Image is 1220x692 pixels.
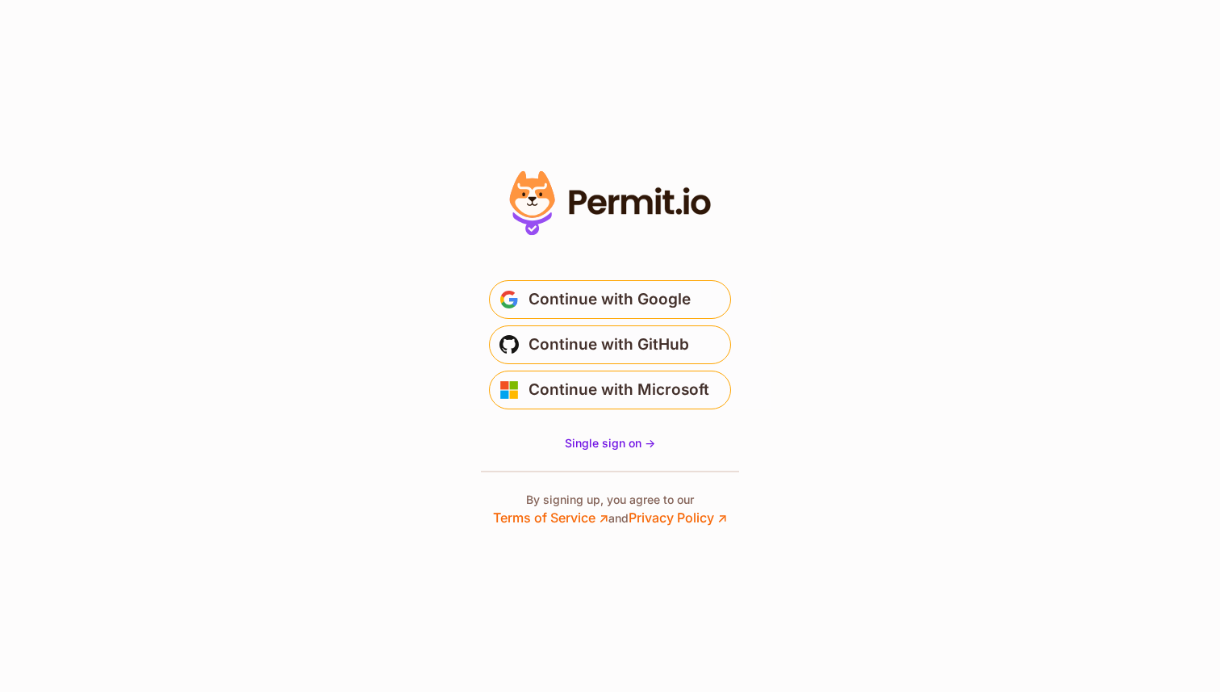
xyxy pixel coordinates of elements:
[529,287,691,312] span: Continue with Google
[565,435,655,451] a: Single sign on ->
[489,280,731,319] button: Continue with Google
[489,325,731,364] button: Continue with GitHub
[529,377,709,403] span: Continue with Microsoft
[529,332,689,358] span: Continue with GitHub
[493,510,608,526] a: Terms of Service ↗
[629,510,727,526] a: Privacy Policy ↗
[565,436,655,450] span: Single sign on ->
[493,492,727,527] p: By signing up, you agree to our and
[489,371,731,409] button: Continue with Microsoft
